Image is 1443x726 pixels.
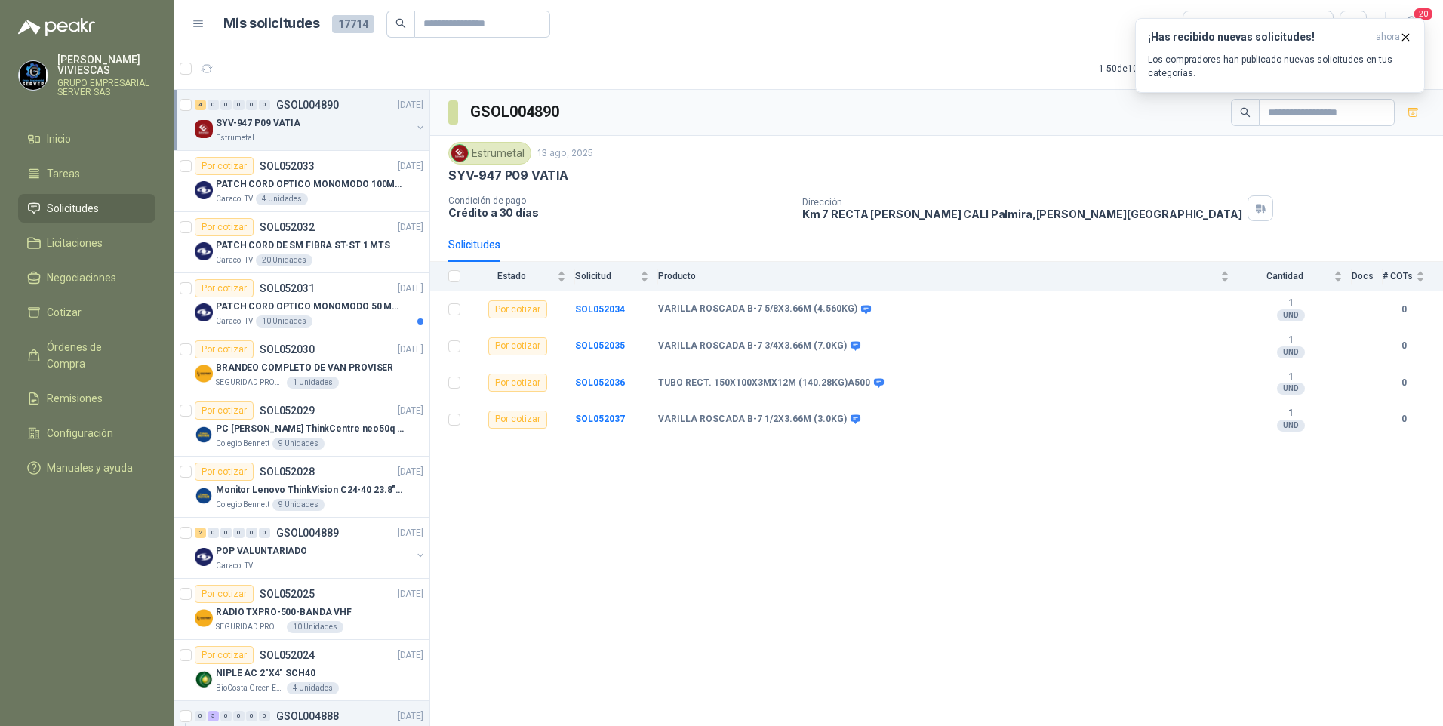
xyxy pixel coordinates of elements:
[18,125,155,153] a: Inicio
[1383,303,1425,317] b: 0
[802,197,1242,208] p: Dirección
[18,454,155,482] a: Manuales y ayuda
[1383,262,1443,291] th: # COTs
[448,236,500,253] div: Solicitudes
[208,100,219,110] div: 0
[195,401,254,420] div: Por cotizar
[256,315,312,328] div: 10 Unidades
[195,365,213,383] img: Company Logo
[1238,262,1352,291] th: Cantidad
[1277,420,1305,432] div: UND
[259,528,270,538] div: 0
[537,146,593,161] p: 13 ago, 2025
[260,466,315,477] p: SOL052028
[398,343,423,357] p: [DATE]
[57,54,155,75] p: [PERSON_NAME] VIVIESCAS
[1277,309,1305,321] div: UND
[18,194,155,223] a: Solicitudes
[47,269,116,286] span: Negociaciones
[18,263,155,292] a: Negociaciones
[1148,31,1370,44] h3: ¡Has recibido nuevas solicitudes!
[259,100,270,110] div: 0
[1238,297,1343,309] b: 1
[174,579,429,640] a: Por cotizarSOL052025[DATE] Company LogoRADIO TXPRO-500-BANDA VHFSEGURIDAD PROVISER LTDA10 Unidades
[259,711,270,721] div: 0
[195,646,254,664] div: Por cotizar
[398,526,423,540] p: [DATE]
[216,361,393,375] p: BRANDEO COMPLETO DE VAN PROVISER
[216,116,300,131] p: SYV-947 P09 VATIA
[1376,31,1400,44] span: ahora
[233,711,245,721] div: 0
[195,96,426,144] a: 4 0 0 0 0 0 GSOL004890[DATE] Company LogoSYV-947 P09 VATIAEstrumetal
[216,605,352,620] p: RADIO TXPRO-500-BANDA VHF
[488,411,547,429] div: Por cotizar
[276,711,339,721] p: GSOL004888
[195,181,213,199] img: Company Logo
[575,340,625,351] a: SOL052035
[575,304,625,315] a: SOL052034
[216,377,284,389] p: SEGURIDAD PROVISER LTDA
[216,544,307,558] p: POP VALUNTARIADO
[216,560,253,572] p: Caracol TV
[195,303,213,321] img: Company Logo
[47,425,113,441] span: Configuración
[488,374,547,392] div: Por cotizar
[195,120,213,138] img: Company Logo
[276,100,339,110] p: GSOL004890
[246,100,257,110] div: 0
[195,279,254,297] div: Por cotizar
[470,100,562,124] h3: GSOL004890
[395,18,406,29] span: search
[195,524,426,572] a: 2 0 0 0 0 0 GSOL004889[DATE] Company LogoPOP VALUNTARIADOCaracol TV
[216,238,390,253] p: PATCH CORD DE SM FIBRA ST-ST 1 MTS
[398,648,423,663] p: [DATE]
[469,271,554,281] span: Estado
[575,271,637,281] span: Solicitud
[174,395,429,457] a: Por cotizarSOL052029[DATE] Company LogoPC [PERSON_NAME] ThinkCentre neo50q Gen 4 Core i5 16Gb 512...
[246,711,257,721] div: 0
[260,650,315,660] p: SOL052024
[220,528,232,538] div: 0
[195,340,254,358] div: Por cotizar
[575,377,625,388] b: SOL052036
[47,390,103,407] span: Remisiones
[47,235,103,251] span: Licitaciones
[195,487,213,505] img: Company Logo
[1277,346,1305,358] div: UND
[174,334,429,395] a: Por cotizarSOL052030[DATE] Company LogoBRANDEO COMPLETO DE VAN PROVISERSEGURIDAD PROVISER LTDA1 U...
[1238,371,1343,383] b: 1
[208,528,219,538] div: 0
[287,621,343,633] div: 10 Unidades
[575,262,658,291] th: Solicitud
[1277,383,1305,395] div: UND
[195,242,213,260] img: Company Logo
[174,457,429,518] a: Por cotizarSOL052028[DATE] Company LogoMonitor Lenovo ThinkVision C24-40 23.8" 3YWColegio Bennett...
[1398,11,1425,38] button: 20
[448,168,568,183] p: SYV-947 P09 VATIA
[216,422,404,436] p: PC [PERSON_NAME] ThinkCentre neo50q Gen 4 Core i5 16Gb 512Gb SSD Win 11 Pro 3YW Con Teclado y Mouse
[272,499,325,511] div: 9 Unidades
[216,666,315,681] p: NIPLE AC 2"X4" SCH40
[658,271,1217,281] span: Producto
[1148,53,1412,80] p: Los compradores han publicado nuevas solicitudes en tus categorías.
[47,460,133,476] span: Manuales y ayuda
[260,405,315,416] p: SOL052029
[1099,57,1202,81] div: 1 - 50 de 10575
[174,273,429,334] a: Por cotizarSOL052031[DATE] Company LogoPATCH CORD OPTICO MONOMODO 50 MTSCaracol TV10 Unidades
[220,711,232,721] div: 0
[47,339,141,372] span: Órdenes de Compra
[488,337,547,355] div: Por cotizar
[195,463,254,481] div: Por cotizar
[195,585,254,603] div: Por cotizar
[575,414,625,424] a: SOL052037
[658,414,847,426] b: VARILLA ROSCADA B-7 1/2X3.66M (3.0KG)
[18,384,155,413] a: Remisiones
[287,682,339,694] div: 4 Unidades
[195,609,213,627] img: Company Logo
[1240,107,1251,118] span: search
[216,499,269,511] p: Colegio Bennett
[216,132,254,144] p: Estrumetal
